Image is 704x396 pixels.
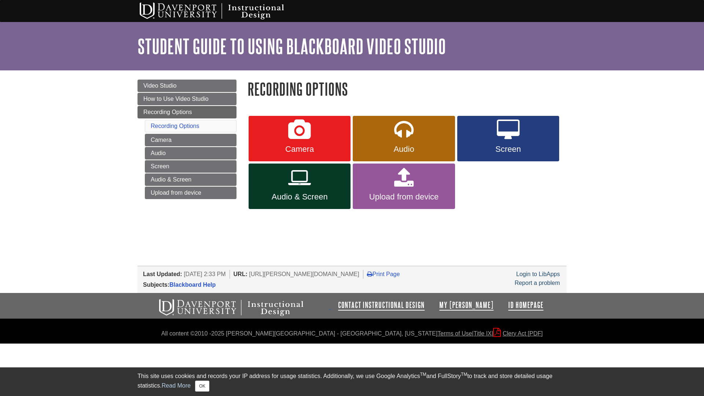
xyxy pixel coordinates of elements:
[457,116,559,161] a: Screen
[367,271,400,277] a: Print Page
[474,330,492,337] a: Title IX
[358,192,449,202] span: Upload from device
[367,271,373,277] i: Print Page
[162,382,191,389] a: Read More
[461,372,467,377] sup: TM
[137,106,236,118] a: Recording Options
[137,35,446,58] a: Student Guide to Using Blackboard Video Studio
[463,144,554,154] span: Screen
[145,187,236,199] a: Upload from device
[249,116,351,161] a: Camera
[153,298,329,317] img: Davenport University Instructional Design
[143,96,209,102] span: How to Use Video Studio
[145,134,236,146] a: Camera
[137,80,236,199] div: Guide Page Menu
[514,280,560,286] a: Report a problem
[516,271,560,277] a: Login to LibApps
[145,173,236,186] a: Audio & Screen
[184,271,225,277] span: [DATE] 2:33 PM
[169,282,216,288] a: Blackboard Help
[137,80,236,92] a: Video Studio
[137,93,236,105] a: How to Use Video Studio
[358,144,449,154] span: Audio
[249,271,359,277] span: [URL][PERSON_NAME][DOMAIN_NAME]
[493,330,543,337] a: Clery Act
[254,144,345,154] span: Camera
[143,109,192,115] span: Recording Options
[195,381,209,392] button: Close
[353,164,455,209] a: Upload from device
[437,330,472,337] a: Terms of Use
[145,160,236,173] a: Screen
[145,147,236,159] a: Audio
[143,282,169,288] span: Subjects:
[247,80,566,98] h1: Recording Options
[134,2,310,20] img: Davenport University Instructional Design
[143,271,182,277] span: Last Updated:
[254,192,345,202] span: Audio & Screen
[439,301,494,309] a: My [PERSON_NAME]
[338,301,425,309] a: Contact Instructional Design
[143,82,176,89] span: Video Studio
[508,301,543,309] a: ID Homepage
[234,271,247,277] span: URL:
[420,372,426,377] sup: TM
[249,164,351,209] a: Audio & Screen
[151,123,199,129] a: Recording Options
[353,116,455,161] a: Audio
[137,372,566,392] div: This site uses cookies and records your IP address for usage statistics. Additionally, we use Goo...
